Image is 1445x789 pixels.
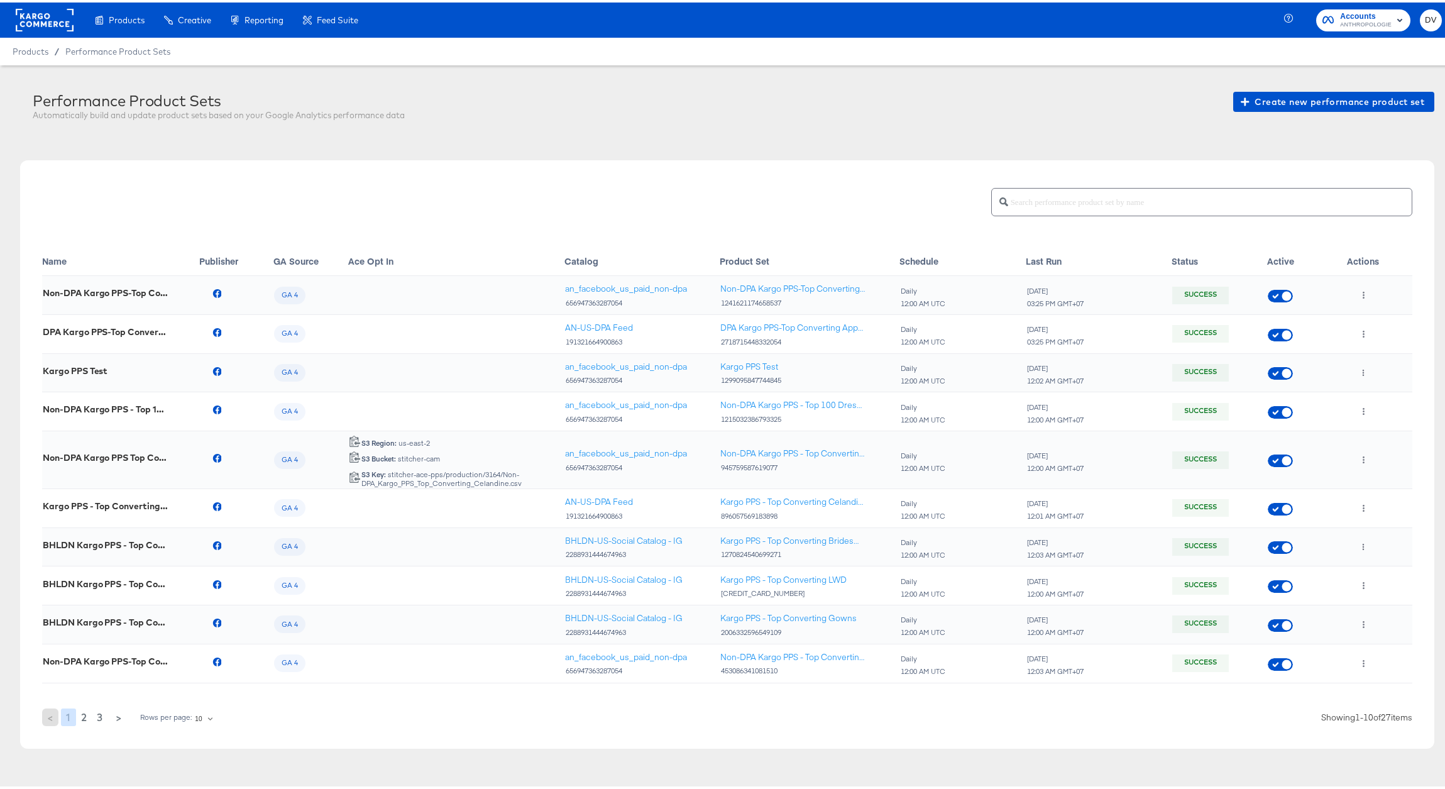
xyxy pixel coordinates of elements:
div: stitcher-ace-pps/production/3164/Non-DPA_Kargo_PPS_Top_Converting_Celandine.csv [361,468,564,485]
div: Non-DPA Kargo PPS-Top Converting Apparel [43,285,168,295]
button: Create new performance product set [1233,89,1434,109]
div: Daily [900,613,946,622]
div: BHLDN Kargo PPS - Top Converting Bridesmaid/Guest [43,538,168,548]
span: Create new performance product set [1243,92,1424,108]
a: Performance Product Sets [65,44,170,54]
div: 1299095847744845 [720,373,782,382]
span: GA 4 [274,288,305,298]
div: 12:00 AM UTC [900,626,946,634]
div: Kargo PPS Test [720,358,778,370]
div: an_facebook_us_paid_non-dpa [565,358,687,370]
div: Success [1172,652,1229,670]
div: 12:02 AM GMT+07 [1026,374,1084,383]
div: 12:00 AM GMT+07 [1026,626,1084,634]
div: Kargo PPS - Top Converting Celandine Collection [43,499,168,509]
div: Catalog [564,252,720,265]
div: 1270824540699271 [720,548,865,556]
div: 12:01 AM GMT+07 [1026,509,1084,518]
a: an_facebook_us_paid_non-dpa [565,649,687,661]
strong: S3 Bucket: [361,451,396,461]
div: Kargo PPS - Top Converting Celandine Collection [720,494,865,505]
div: an_facebook_us_paid_non-dpa [565,445,687,457]
div: 656947363287054 [565,412,687,421]
a: AN-US-DPA Feed [565,319,633,331]
div: [DATE] [1026,497,1084,505]
a: Kargo PPS Test [720,358,782,370]
div: 656947363287054 [565,296,687,305]
div: 191321664900863 [565,335,633,344]
div: DPA Kargo PPS-Top Converting Apparel [43,324,168,334]
div: Daily [900,575,946,583]
span: > [116,706,122,724]
strong: S3 Key: [361,467,386,477]
div: 2288931444674963 [565,626,683,634]
a: Kargo PPS - Top Converting Gowns [720,610,857,622]
div: Success [1172,536,1229,553]
div: Product Set [720,252,900,265]
div: [DATE] [1026,652,1084,661]
div: Active [1267,252,1347,265]
div: Non-DPA Kargo PPS - Top 100 Dresses [43,402,168,412]
button: > [111,706,127,724]
a: BHLDN-US-Social Catalog - IG [565,532,683,544]
span: Creative [178,13,211,23]
div: Success [1172,400,1229,418]
a: Kargo PPS - Top Converting LWD [720,571,847,583]
div: Daily [900,536,946,544]
div: GA Source [273,252,348,265]
div: 191321664900863 [565,509,633,518]
div: Non-DPA Kargo PPS-Top Converting All Products [43,654,168,664]
div: Daily [900,361,946,370]
div: [DATE] [1026,613,1084,622]
div: 03:25 PM GMT+07 [1026,297,1084,306]
div: Kargo PPS - Top Converting Bridesmaid/Wedding Guest [720,532,865,544]
div: Success [1172,449,1229,466]
div: Rows per page: [140,710,192,719]
div: Daily [900,400,946,409]
span: Accounts [1340,8,1392,21]
a: an_facebook_us_paid_non-dpa [565,397,687,409]
span: GA 4 [274,501,305,511]
div: Publisher [199,252,274,265]
span: 2 [81,706,87,724]
div: Performance Product Sets [33,89,405,107]
button: AccountsANTHROPOLOGIE [1316,7,1410,29]
span: GA 4 [274,617,305,627]
div: BHLDN-US-Social Catalog - IG [565,610,683,622]
a: an_facebook_us_paid_non-dpa [565,280,687,292]
span: ANTHROPOLOGIE [1340,18,1392,28]
div: [DATE] [1026,284,1084,293]
div: Non-DPA Kargo PPS - Top Converting All Products [720,649,865,661]
div: 12:00 AM UTC [900,297,946,306]
div: 2006332596549109 [720,626,857,634]
div: Actions [1347,252,1412,265]
div: BHLDN Kargo PPS - Top Converting LWD [43,577,168,587]
a: BHLDN-US-Social Catalog - IG [565,571,683,583]
div: 12:00 AM UTC [900,413,946,422]
span: GA 4 [274,453,305,463]
div: [DATE] [1026,361,1084,370]
div: 656947363287054 [565,664,687,673]
div: 12:00 AM UTC [900,665,946,673]
span: GA 4 [274,656,305,666]
div: Non-DPA Kargo PPS - Top 100 Dresses [720,397,865,409]
div: Success [1172,323,1229,340]
div: us-east-2 [361,436,431,445]
div: Kargo PPS Test [43,363,107,373]
div: [CREDIT_CARD_NUMBER] [720,587,847,595]
span: GA 4 [274,578,305,588]
span: 3 [97,706,102,724]
div: Showing 1 - 10 of 27 items [1321,709,1412,721]
div: [DATE] [1026,400,1084,409]
strong: S3 Region: [361,436,397,445]
div: Non-DPA Kargo PPS-Top Converting Apparel [720,280,865,292]
div: 656947363287054 [565,461,687,470]
button: 1 [61,706,75,724]
div: Non-DPA Kargo PPS - Top Converting Celandine Collection [720,445,865,457]
div: 2288931444674963 [565,587,683,595]
div: Success [1172,575,1229,592]
div: Daily [900,497,946,505]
